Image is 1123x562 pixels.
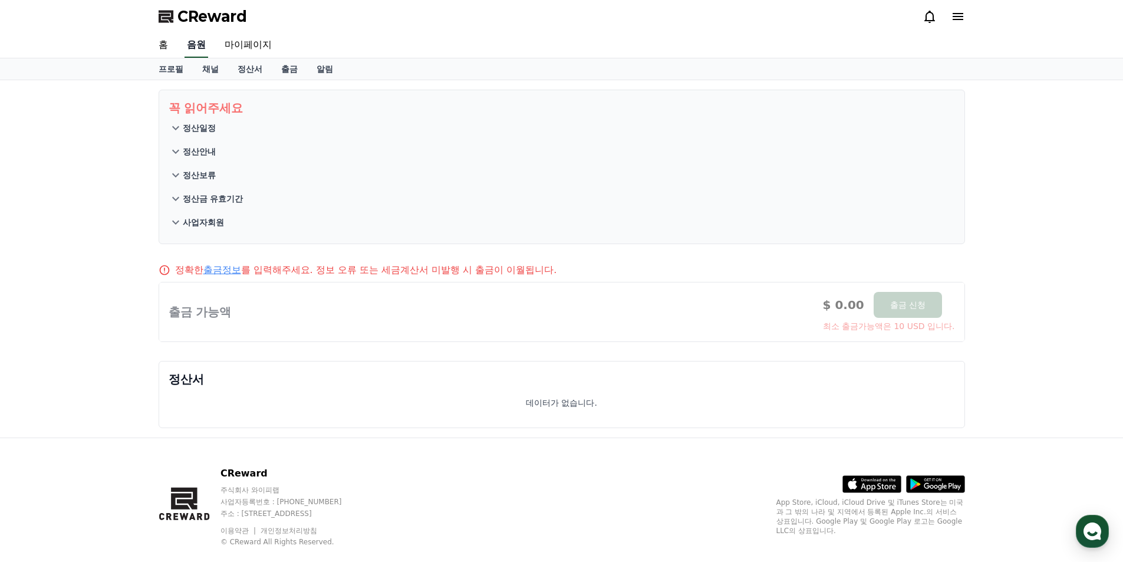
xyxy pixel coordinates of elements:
a: 채널 [193,58,228,80]
p: 주식회사 와이피랩 [220,485,364,495]
a: 출금정보 [203,264,241,275]
a: 대화 [78,374,152,403]
a: 홈 [149,33,177,58]
p: 사업자등록번호 : [PHONE_NUMBER] [220,497,364,507]
p: 주소 : [STREET_ADDRESS] [220,509,364,518]
p: CReward [220,466,364,481]
a: 프로필 [149,58,193,80]
a: 마이페이지 [215,33,281,58]
span: 대화 [108,392,122,402]
span: CReward [177,7,247,26]
p: 사업자회원 [183,216,224,228]
button: 정산일정 [169,116,955,140]
p: 정산서 [169,371,955,387]
a: CReward [159,7,247,26]
button: 정산보류 [169,163,955,187]
a: 개인정보처리방침 [261,527,317,535]
p: 데이터가 없습니다. [526,397,597,409]
a: 홈 [4,374,78,403]
p: 정확한 를 입력해주세요. 정보 오류 또는 세금계산서 미발행 시 출금이 이월됩니다. [175,263,557,277]
a: 음원 [185,33,208,58]
p: © CReward All Rights Reserved. [220,537,364,547]
a: 알림 [307,58,343,80]
a: 정산서 [228,58,272,80]
p: 정산금 유효기간 [183,193,243,205]
p: 정산보류 [183,169,216,181]
a: 설정 [152,374,226,403]
span: 홈 [37,392,44,401]
span: 설정 [182,392,196,401]
button: 정산금 유효기간 [169,187,955,211]
p: App Store, iCloud, iCloud Drive 및 iTunes Store는 미국과 그 밖의 나라 및 지역에서 등록된 Apple Inc.의 서비스 상표입니다. Goo... [776,498,965,535]
p: 꼭 읽어주세요 [169,100,955,116]
p: 정산일정 [183,122,216,134]
button: 사업자회원 [169,211,955,234]
a: 출금 [272,58,307,80]
button: 정산안내 [169,140,955,163]
p: 정산안내 [183,146,216,157]
a: 이용약관 [220,527,258,535]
